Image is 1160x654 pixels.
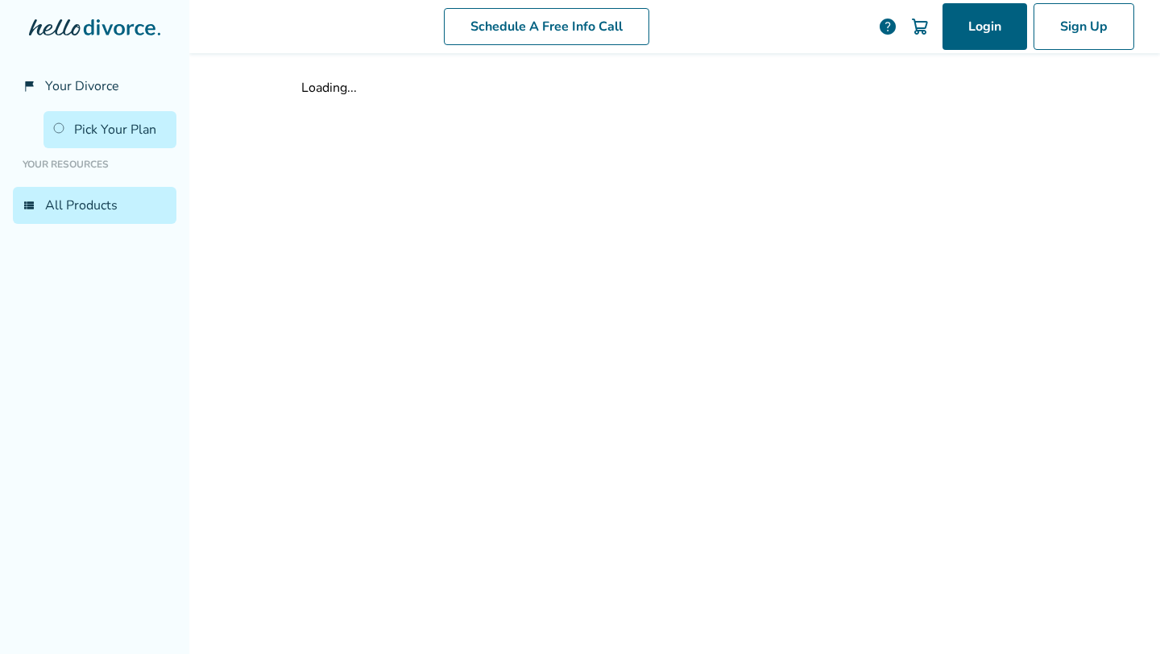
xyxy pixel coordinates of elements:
span: Your Divorce [45,77,119,95]
span: view_list [23,199,35,212]
div: Loading... [301,79,1049,97]
li: Your Resources [13,148,176,180]
a: Schedule A Free Info Call [444,8,649,45]
img: Cart [910,17,930,36]
a: view_listAll Products [13,187,176,224]
a: help [878,17,897,36]
a: flag_2Your Divorce [13,68,176,105]
a: Pick Your Plan [43,111,176,148]
span: flag_2 [23,80,35,93]
a: Login [942,3,1027,50]
a: Sign Up [1034,3,1134,50]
